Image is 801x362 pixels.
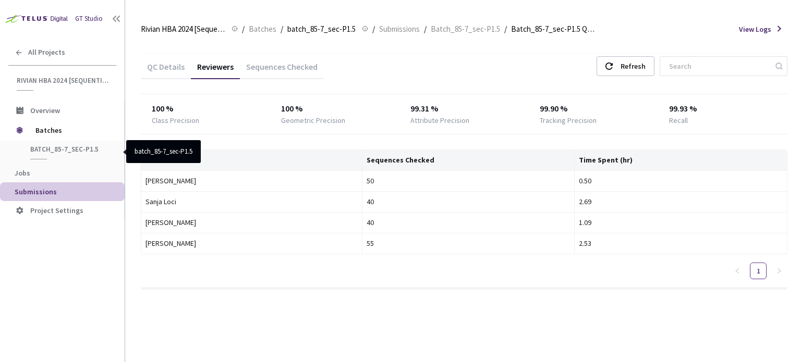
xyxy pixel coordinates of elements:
button: right [771,263,787,279]
li: / [242,23,245,35]
div: 99.31 % [410,103,518,115]
th: Sequences Checked [362,150,575,171]
span: All Projects [28,48,65,57]
li: Next Page [771,263,787,279]
div: [PERSON_NAME] [145,175,358,186]
li: / [424,23,427,35]
div: 99.90 % [540,103,648,115]
div: 40 [367,217,571,228]
span: View Logs [739,24,771,34]
div: Tracking Precision [540,115,597,126]
div: 1.09 [579,217,783,228]
span: Submissions [379,23,420,35]
div: 2.53 [579,238,783,249]
span: Jobs [15,168,30,178]
div: Sequences Checked [240,61,324,79]
th: Name [141,150,362,171]
div: 50 [367,175,571,186]
span: batch_85-7_sec-P1.5 [287,23,356,35]
div: 0.50 [579,175,783,186]
span: Batch_85-7_sec-P1.5 QC - [DATE] [511,23,596,35]
li: / [281,23,283,35]
span: Project Settings [30,206,83,215]
a: Submissions [377,23,422,34]
span: Overview [30,106,60,115]
div: Reviewers [191,61,240,79]
a: Batch_85-7_sec-P1.5 [429,23,502,34]
div: 100 % [281,103,389,115]
span: Batch_85-7_sec-P1.5 [431,23,500,35]
div: 2.69 [579,196,783,207]
div: [PERSON_NAME] [145,217,358,228]
button: left [729,263,746,279]
div: GT Studio [75,14,103,24]
span: Rivian HBA 2024 [Sequential] [17,76,110,85]
div: 40 [367,196,571,207]
a: Batches [247,23,278,34]
input: Search [663,57,774,76]
div: Sanja Loci [145,196,358,207]
div: Class Precision [152,115,199,126]
span: Batches [249,23,276,35]
div: 100 % [152,103,260,115]
div: [PERSON_NAME] [145,238,358,249]
span: Rivian HBA 2024 [Sequential] [141,23,225,35]
div: Geometric Precision [281,115,345,126]
th: Time Spent (hr) [575,150,787,171]
li: / [504,23,507,35]
div: Attribute Precision [410,115,469,126]
a: 1 [750,263,766,279]
span: Batches [35,120,107,141]
div: Recall [669,115,688,126]
li: Previous Page [729,263,746,279]
span: Submissions [15,187,57,196]
li: / [372,23,375,35]
div: 99.93 % [669,103,777,115]
span: left [734,268,741,274]
div: Refresh [621,57,646,76]
div: QC Details [141,61,191,79]
span: right [776,268,782,274]
div: 55 [367,238,571,249]
span: batch_85-7_sec-P1.5 [30,145,107,154]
